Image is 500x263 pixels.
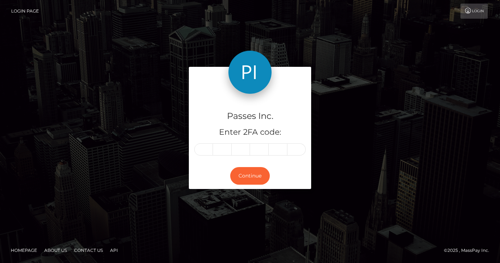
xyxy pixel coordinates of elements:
img: Passes Inc. [228,51,272,94]
h4: Passes Inc. [194,110,306,123]
a: Homepage [8,245,40,256]
a: API [107,245,121,256]
h5: Enter 2FA code: [194,127,306,138]
a: Contact Us [71,245,106,256]
a: About Us [41,245,70,256]
a: Login Page [11,4,39,19]
a: Login [460,4,488,19]
button: Continue [230,167,270,185]
div: © 2025 , MassPay Inc. [444,246,495,254]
